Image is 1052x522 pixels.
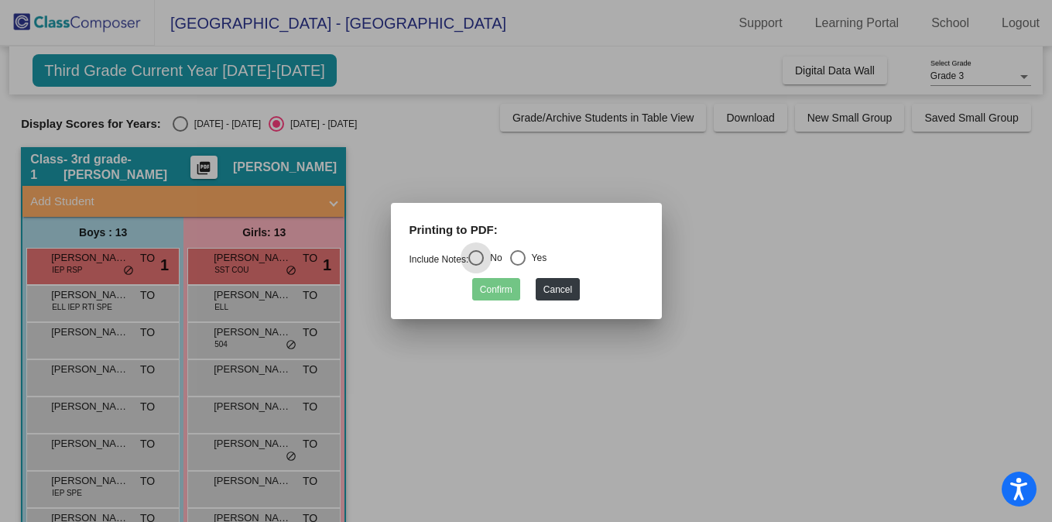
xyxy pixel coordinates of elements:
label: Printing to PDF: [409,222,498,239]
a: Include Notes: [409,254,469,265]
button: Cancel [536,278,580,300]
div: Yes [526,251,547,265]
div: No [484,251,502,265]
mat-radio-group: Select an option [409,254,547,265]
button: Confirm [472,278,520,300]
